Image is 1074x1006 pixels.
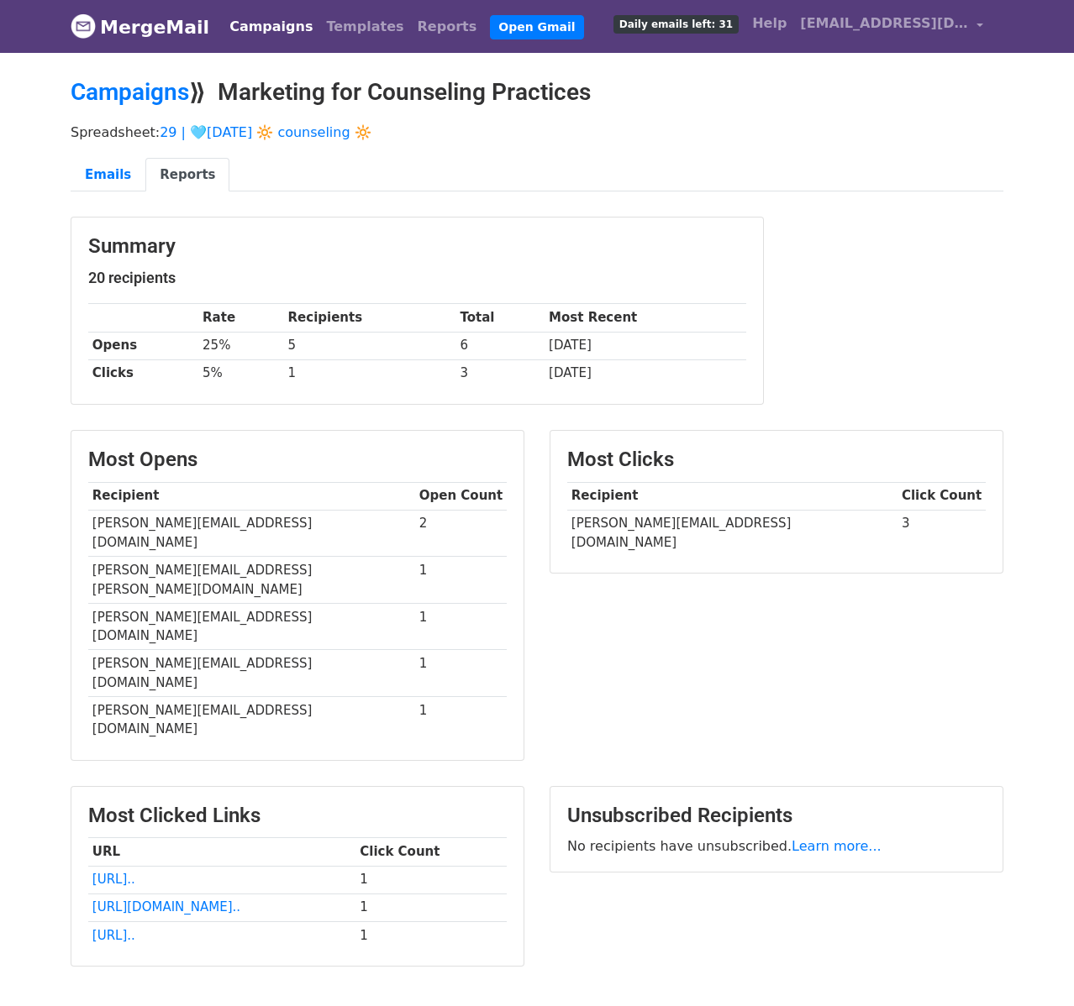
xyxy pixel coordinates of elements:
td: 5% [198,359,284,387]
th: Total [456,304,545,332]
th: Most Recent [545,304,746,332]
th: Click Count [898,482,986,510]
a: [EMAIL_ADDRESS][DOMAIN_NAME] [793,7,990,46]
h3: Most Clicks [567,448,986,472]
p: No recipients have unsubscribed. [567,837,986,855]
th: Open Count [415,482,507,510]
a: Campaigns [71,78,189,106]
h5: 20 recipients [88,269,746,287]
h3: Unsubscribed Recipients [567,804,986,828]
th: Click Count [355,838,507,866]
a: Templates [319,10,410,44]
span: [EMAIL_ADDRESS][DOMAIN_NAME] [800,13,968,34]
h3: Summary [88,234,746,259]
td: 1 [415,697,507,743]
td: [PERSON_NAME][EMAIL_ADDRESS][DOMAIN_NAME] [88,697,415,743]
th: Rate [198,304,284,332]
td: 3 [898,510,986,556]
td: [PERSON_NAME][EMAIL_ADDRESS][DOMAIN_NAME] [88,603,415,650]
td: 1 [415,603,507,650]
a: Learn more... [792,838,882,854]
td: 1 [415,557,507,604]
a: Reports [145,158,229,192]
a: [URL].. [92,928,135,943]
td: 1 [355,866,507,893]
th: Clicks [88,359,198,387]
td: 1 [355,893,507,921]
th: Opens [88,332,198,359]
td: 25% [198,332,284,359]
td: 6 [456,332,545,359]
h2: ⟫ Marketing for Counseling Practices [71,78,1003,107]
span: Daily emails left: 31 [613,15,739,34]
td: [PERSON_NAME][EMAIL_ADDRESS][DOMAIN_NAME] [88,650,415,697]
a: [URL].. [92,872,135,887]
a: MergeMail [71,9,209,45]
td: [DATE] [545,332,746,359]
a: Reports [411,10,484,44]
td: [DATE] [545,359,746,387]
td: [PERSON_NAME][EMAIL_ADDRESS][DOMAIN_NAME] [88,510,415,557]
a: Help [745,7,793,40]
p: Spreadsheet: [71,123,1003,141]
th: Recipient [567,482,898,510]
td: 2 [415,510,507,557]
h3: Most Opens [88,448,507,472]
td: [PERSON_NAME][EMAIL_ADDRESS][DOMAIN_NAME] [567,510,898,556]
a: Campaigns [223,10,319,44]
td: 1 [355,921,507,949]
h3: Most Clicked Links [88,804,507,828]
a: Emails [71,158,145,192]
a: [URL][DOMAIN_NAME].. [92,899,240,914]
img: MergeMail logo [71,13,96,39]
th: URL [88,838,355,866]
iframe: Chat Widget [990,925,1074,1006]
th: Recipients [284,304,456,332]
a: Open Gmail [490,15,583,39]
a: 29 | 🩵[DATE] 🔆 counseling 🔆 [160,124,371,140]
th: Recipient [88,482,415,510]
a: Daily emails left: 31 [607,7,745,40]
td: 5 [284,332,456,359]
td: [PERSON_NAME][EMAIL_ADDRESS][PERSON_NAME][DOMAIN_NAME] [88,557,415,604]
td: 1 [415,650,507,697]
td: 1 [284,359,456,387]
td: 3 [456,359,545,387]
